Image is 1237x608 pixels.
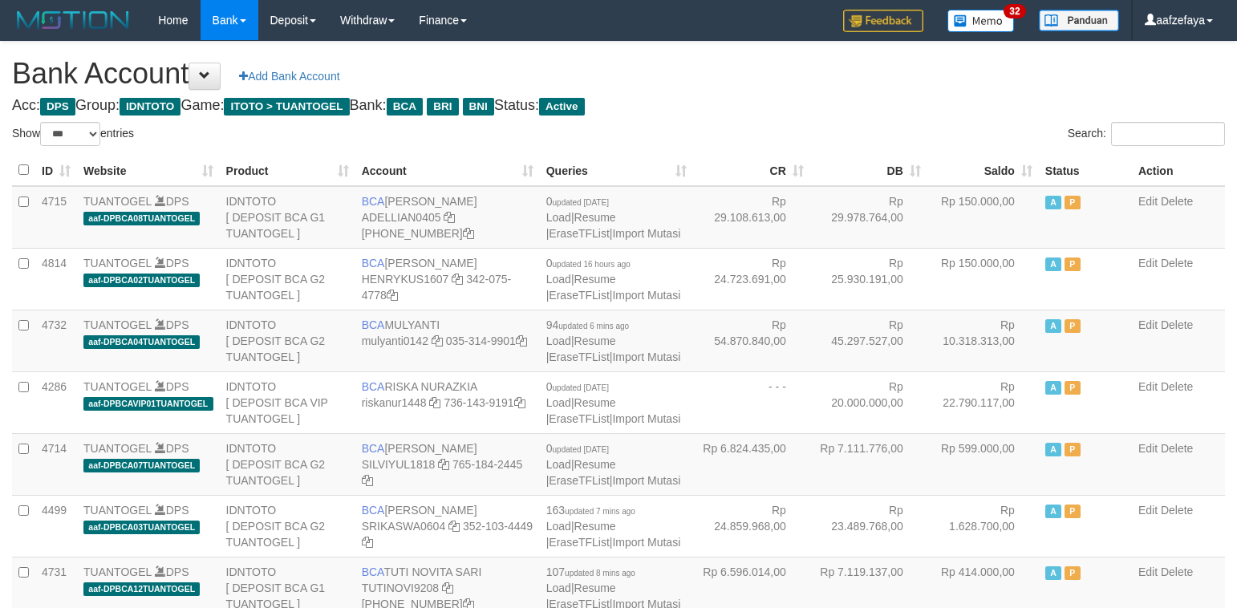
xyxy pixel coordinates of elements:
td: IDNTOTO [ DEPOSIT BCA G1 TUANTOGEL ] [220,186,355,249]
a: TUANTOGEL [83,442,152,455]
a: Delete [1161,195,1193,208]
span: updated 16 hours ago [553,260,631,269]
a: Load [546,334,571,347]
a: Delete [1161,318,1193,331]
label: Show entries [12,122,134,146]
td: 4732 [35,310,77,371]
a: Copy SILVIYUL1818 to clipboard [438,458,449,471]
span: Active [1045,196,1061,209]
h4: Acc: Group: Game: Bank: Status: [12,98,1225,114]
a: Copy ADELLIAN0405 to clipboard [444,211,455,224]
span: IDNTOTO [120,98,180,116]
span: | | | [546,380,681,425]
td: Rp 150.000,00 [927,186,1039,249]
a: Copy mulyanti0142 to clipboard [432,334,443,347]
a: Copy HENRYKUS1607 to clipboard [452,273,463,286]
td: Rp 6.824.435,00 [693,433,810,495]
span: Active [1045,566,1061,580]
span: | | | [546,442,681,487]
a: Import Mutasi [612,474,680,487]
a: Edit [1138,318,1158,331]
a: Import Mutasi [612,412,680,425]
td: Rp 20.000.000,00 [810,371,927,433]
td: Rp 45.297.527,00 [810,310,927,371]
span: 107 [546,565,635,578]
span: DPS [40,98,75,116]
a: Copy 3521034449 to clipboard [362,536,373,549]
td: Rp 1.628.700,00 [927,495,1039,557]
td: 4499 [35,495,77,557]
a: ADELLIAN0405 [362,211,441,224]
td: [PERSON_NAME] 342-075-4778 [355,248,540,310]
td: Rp 23.489.768,00 [810,495,927,557]
a: Load [546,211,571,224]
a: Resume [574,582,616,594]
td: Rp 29.108.613,00 [693,186,810,249]
a: TUANTOGEL [83,195,152,208]
span: BCA [362,195,385,208]
a: riskanur1448 [362,396,427,409]
a: Delete [1161,257,1193,270]
a: Resume [574,334,616,347]
td: MULYANTI 035-314-9901 [355,310,540,371]
td: 4814 [35,248,77,310]
span: 0 [546,442,609,455]
span: Paused [1065,443,1081,456]
a: Resume [574,520,616,533]
a: TUANTOGEL [83,380,152,393]
a: HENRYKUS1607 [362,273,449,286]
a: EraseTFList [549,536,609,549]
td: DPS [77,495,220,557]
td: Rp 29.978.764,00 [810,186,927,249]
span: aaf-DPBCA12TUANTOGEL [83,582,200,596]
span: BCA [362,380,385,393]
a: Load [546,582,571,594]
span: updated [DATE] [553,445,609,454]
img: Feedback.jpg [843,10,923,32]
span: 0 [546,380,609,393]
a: EraseTFList [549,227,609,240]
a: Load [546,520,571,533]
a: Load [546,458,571,471]
a: Add Bank Account [229,63,350,90]
a: Import Mutasi [612,289,680,302]
span: updated 6 mins ago [558,322,629,330]
input: Search: [1111,122,1225,146]
td: IDNTOTO [ DEPOSIT BCA G2 TUANTOGEL ] [220,495,355,557]
td: DPS [77,248,220,310]
th: Product: activate to sort column ascending [220,155,355,186]
span: updated 7 mins ago [565,507,635,516]
th: CR: activate to sort column ascending [693,155,810,186]
td: Rp 150.000,00 [927,248,1039,310]
a: Edit [1138,565,1158,578]
td: Rp 24.723.691,00 [693,248,810,310]
img: panduan.png [1039,10,1119,31]
span: Paused [1065,505,1081,518]
span: 0 [546,195,609,208]
a: TUANTOGEL [83,257,152,270]
td: DPS [77,310,220,371]
a: Resume [574,211,616,224]
th: Website: activate to sort column ascending [77,155,220,186]
a: Copy 3420754778 to clipboard [387,289,398,302]
a: Load [546,396,571,409]
a: EraseTFList [549,289,609,302]
a: Load [546,273,571,286]
a: EraseTFList [549,412,609,425]
a: Copy SRIKASWA0604 to clipboard [448,520,460,533]
span: aaf-DPBCA03TUANTOGEL [83,521,200,534]
a: Copy riskanur1448 to clipboard [429,396,440,409]
a: EraseTFList [549,474,609,487]
img: MOTION_logo.png [12,8,134,32]
a: Delete [1161,504,1193,517]
a: Copy 7651842445 to clipboard [362,474,373,487]
a: SRIKASWA0604 [362,520,446,533]
span: BCA [362,442,385,455]
a: Import Mutasi [612,351,680,363]
span: 94 [546,318,629,331]
span: | | | [546,504,681,549]
span: | | | [546,195,681,240]
span: Paused [1065,319,1081,333]
a: Edit [1138,380,1158,393]
td: IDNTOTO [ DEPOSIT BCA VIP TUANTOGEL ] [220,371,355,433]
